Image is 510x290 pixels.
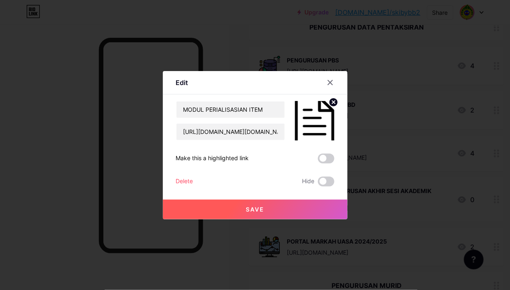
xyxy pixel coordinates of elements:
button: Save [163,200,348,219]
span: Save [246,206,264,213]
span: Hide [302,177,315,186]
input: URL [176,124,285,140]
input: Title [176,101,285,118]
img: link_thumbnail [295,101,334,140]
div: Edit [176,78,188,87]
div: Delete [176,177,193,186]
div: Make this a highlighted link [176,154,249,163]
